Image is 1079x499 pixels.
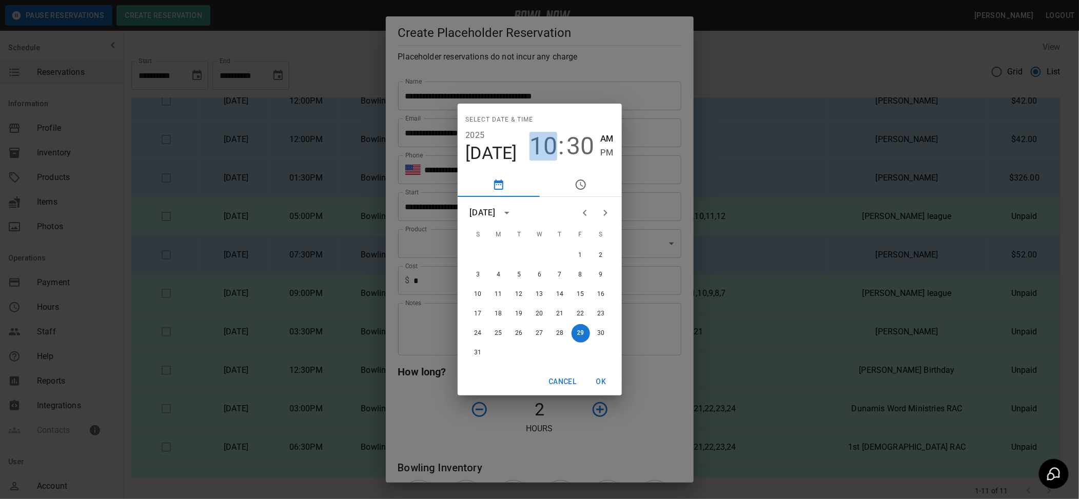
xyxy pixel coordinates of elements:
span: Saturday [592,225,611,245]
button: 24 [469,324,487,343]
button: 1 [572,246,590,265]
button: 30 [592,324,611,343]
button: pick time [540,172,622,197]
button: 4 [489,266,508,284]
span: Thursday [551,225,570,245]
button: 5 [510,266,528,284]
button: PM [600,146,613,159]
span: Wednesday [531,225,549,245]
button: 26 [510,324,528,343]
button: 15 [572,285,590,304]
span: Friday [572,225,590,245]
span: Select date & time [466,112,534,128]
button: 14 [551,285,570,304]
button: 17 [469,305,487,323]
button: 2 [592,246,611,265]
button: 7 [551,266,570,284]
button: 23 [592,305,611,323]
button: 31 [469,344,487,362]
button: 2025 [466,128,485,143]
button: 19 [510,305,528,323]
button: OK [585,372,618,391]
button: Next month [595,203,616,223]
span: Monday [489,225,508,245]
button: 10 [529,132,557,161]
div: [DATE] [470,207,496,219]
button: 9 [592,266,611,284]
button: 20 [531,305,549,323]
button: 12 [510,285,528,304]
button: 6 [531,266,549,284]
button: 27 [531,324,549,343]
button: 18 [489,305,508,323]
button: AM [600,132,613,146]
button: 13 [531,285,549,304]
button: 30 [566,132,594,161]
button: 3 [469,266,487,284]
span: : [558,132,564,161]
button: 29 [572,324,590,343]
button: 28 [551,324,570,343]
button: 10 [469,285,487,304]
button: 16 [592,285,611,304]
button: Cancel [544,372,580,391]
button: calendar view is open, switch to year view [498,204,516,222]
button: 8 [572,266,590,284]
span: Tuesday [510,225,528,245]
button: [DATE] [466,143,518,164]
button: 25 [489,324,508,343]
button: 21 [551,305,570,323]
span: Sunday [469,225,487,245]
button: 22 [572,305,590,323]
button: pick date [458,172,540,197]
button: 11 [489,285,508,304]
button: Previous month [575,203,595,223]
